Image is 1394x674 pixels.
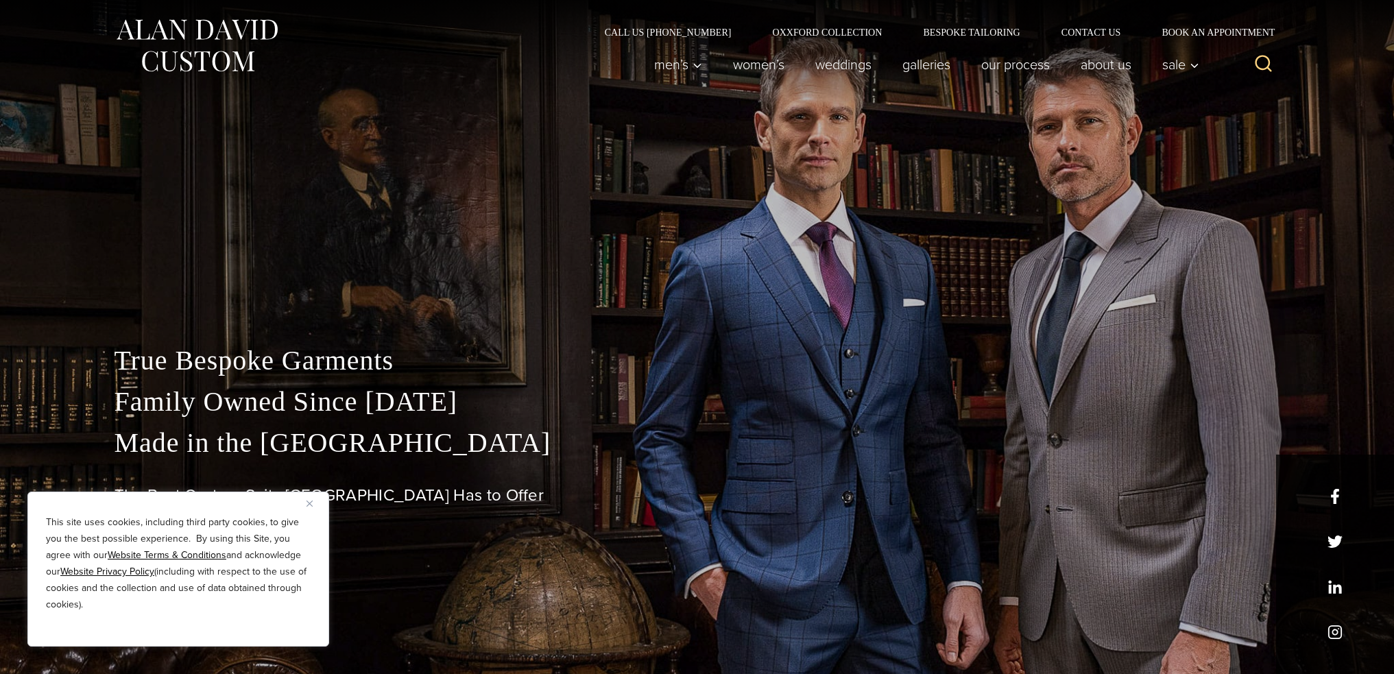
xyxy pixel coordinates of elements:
a: instagram [1327,625,1343,640]
span: Sale [1162,58,1199,71]
a: facebook [1327,489,1343,504]
img: Alan David Custom [115,15,279,76]
a: x/twitter [1327,534,1343,549]
p: True Bespoke Garments Family Owned Since [DATE] Made in the [GEOGRAPHIC_DATA] [115,340,1280,464]
a: Galleries [887,51,965,78]
h1: The Best Custom Suits [GEOGRAPHIC_DATA] Has to Offer [115,485,1280,505]
a: Call Us [PHONE_NUMBER] [584,27,752,37]
nav: Primary Navigation [638,51,1206,78]
p: This site uses cookies, including third party cookies, to give you the best possible experience. ... [46,514,311,613]
a: Bespoke Tailoring [902,27,1040,37]
span: Men’s [654,58,702,71]
a: Women’s [717,51,800,78]
a: Website Privacy Policy [60,564,154,579]
button: View Search Form [1247,48,1280,81]
a: Contact Us [1041,27,1142,37]
a: Oxxford Collection [752,27,902,37]
a: weddings [800,51,887,78]
a: About Us [1065,51,1146,78]
a: Book an Appointment [1141,27,1279,37]
nav: Secondary Navigation [584,27,1280,37]
img: Close [307,501,313,507]
a: Website Terms & Conditions [108,548,226,562]
a: linkedin [1327,579,1343,594]
a: Our Process [965,51,1065,78]
button: Close [307,495,323,511]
